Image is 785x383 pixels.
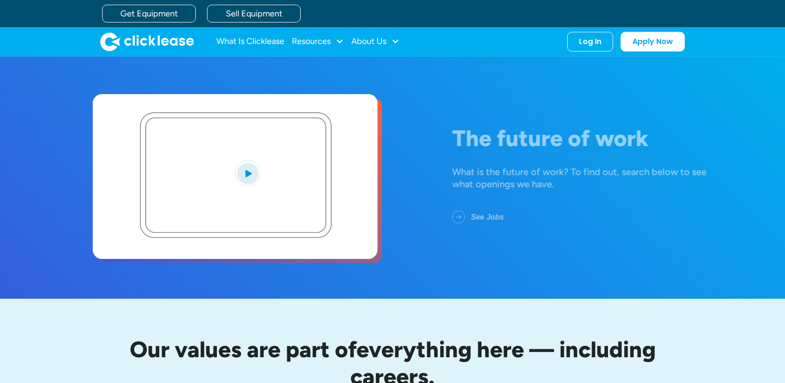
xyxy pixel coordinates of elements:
div: Log In [579,37,601,46]
a: What Is Clicklease [216,32,284,51]
div: About Us [351,32,400,51]
div: What is the future of work? To find out, search below to see what openings we have. [452,166,729,190]
a: Get Equipment [102,5,196,22]
a: See Jobs [452,205,518,229]
h1: The future of work [452,126,729,151]
img: Blue play button logo on a light blue circular background [235,160,260,186]
a: Apply Now [621,32,685,52]
div: Resources [292,32,344,51]
a: home [100,32,194,51]
img: Clicklease logo [100,32,194,51]
a: Sell Equipment [207,5,301,22]
a: open lightbox [93,94,378,259]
